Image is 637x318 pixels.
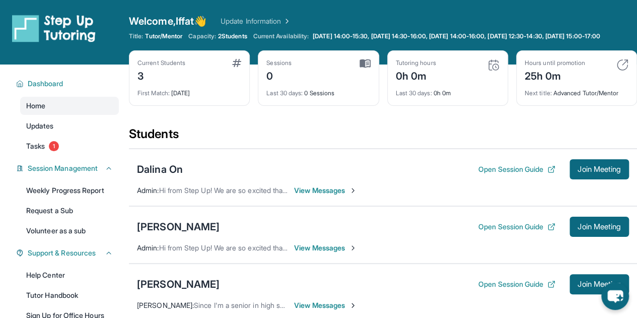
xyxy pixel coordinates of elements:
[349,186,357,195] img: Chevron-Right
[145,32,182,40] span: Tutor/Mentor
[137,67,185,83] div: 3
[137,59,185,67] div: Current Students
[525,89,552,97] span: Next title :
[360,59,371,68] img: card
[26,121,54,131] span: Updates
[266,59,292,67] div: Sessions
[578,166,621,172] span: Join Meeting
[570,274,629,294] button: Join Meeting
[129,32,143,40] span: Title:
[20,286,119,304] a: Tutor Handbook
[266,89,303,97] span: Last 30 days :
[137,301,194,309] span: [PERSON_NAME] :
[478,279,555,289] button: Open Session Guide
[137,89,170,97] span: First Match :
[137,162,183,176] div: Dalina On
[28,163,98,173] span: Session Management
[218,32,247,40] span: 2 Students
[266,67,292,83] div: 0
[396,83,500,97] div: 0h 0m
[20,222,119,240] a: Volunteer as a sub
[26,101,45,111] span: Home
[137,277,220,291] div: [PERSON_NAME]
[578,224,621,230] span: Join Meeting
[24,79,113,89] button: Dashboard
[253,32,309,40] span: Current Availability:
[232,59,241,67] img: card
[396,67,436,83] div: 0h 0m
[12,14,96,42] img: logo
[129,14,206,28] span: Welcome, Iffat 👋
[570,159,629,179] button: Join Meeting
[281,16,291,26] img: Chevron Right
[188,32,216,40] span: Capacity:
[349,301,357,309] img: Chevron-Right
[570,217,629,237] button: Join Meeting
[294,243,357,253] span: View Messages
[266,83,370,97] div: 0 Sessions
[137,186,159,195] span: Admin :
[311,32,602,40] a: [DATE] 14:00-15:30, [DATE] 14:30-16:00, [DATE] 14:00-16:00, [DATE] 12:30-14:30, [DATE] 15:00-17:00
[20,117,119,135] a: Updates
[525,83,628,97] div: Advanced Tutor/Mentor
[349,244,357,252] img: Chevron-Right
[20,266,119,284] a: Help Center
[49,141,59,151] span: 1
[294,185,357,196] span: View Messages
[137,83,241,97] div: [DATE]
[221,16,291,26] a: Update Information
[129,126,637,148] div: Students
[396,59,436,67] div: Tutoring hours
[20,181,119,200] a: Weekly Progress Report
[24,248,113,258] button: Support & Resources
[294,300,357,310] span: View Messages
[20,97,119,115] a: Home
[525,59,585,67] div: Hours until promotion
[20,137,119,155] a: Tasks1
[478,222,555,232] button: Open Session Guide
[20,202,119,220] a: Request a Sub
[525,67,585,83] div: 25h 0m
[28,248,96,258] span: Support & Resources
[28,79,63,89] span: Dashboard
[616,59,628,71] img: card
[601,282,629,310] button: chat-button
[396,89,432,97] span: Last 30 days :
[26,141,45,151] span: Tasks
[137,243,159,252] span: Admin :
[137,220,220,234] div: [PERSON_NAME]
[24,163,113,173] button: Session Management
[578,281,621,287] span: Join Meeting
[487,59,500,71] img: card
[313,32,600,40] span: [DATE] 14:00-15:30, [DATE] 14:30-16:00, [DATE] 14:00-16:00, [DATE] 12:30-14:30, [DATE] 15:00-17:00
[478,164,555,174] button: Open Session Guide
